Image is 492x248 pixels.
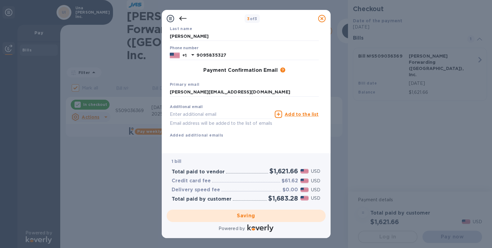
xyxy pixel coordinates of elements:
[170,120,273,127] p: Email address will be added to the list of emails
[182,52,187,59] p: +1
[203,67,278,73] h3: Payment Confirmation Email
[282,178,298,184] h3: $61.62
[170,105,203,109] label: Additional email
[170,82,200,87] b: Primary email
[170,52,180,59] img: US
[219,225,245,232] p: Powered by
[300,196,309,200] img: USD
[311,178,320,184] p: USD
[285,112,318,117] u: Add to the list
[311,187,320,193] p: USD
[170,32,319,41] input: Enter your last name
[172,187,220,193] h3: Delivery speed fee
[247,224,273,232] img: Logo
[170,133,223,137] b: Added additional emails
[170,88,319,97] input: Enter your primary name
[269,167,298,175] h2: $1,621.66
[268,194,298,202] h2: $1,683.28
[172,178,211,184] h3: Credit card fee
[172,196,232,202] h3: Total paid by customer
[196,51,319,60] input: Enter your phone number
[300,179,309,183] img: USD
[170,46,198,50] label: Phone number
[247,16,257,21] b: of 3
[300,169,309,173] img: USD
[300,188,309,192] img: USD
[247,16,250,21] span: 3
[172,159,182,164] b: 1 bill
[282,187,298,193] h3: $0.00
[311,168,320,175] p: USD
[170,26,192,31] b: Last name
[311,195,320,202] p: USD
[170,110,273,119] input: Enter additional email
[172,169,225,175] h3: Total paid to vendor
